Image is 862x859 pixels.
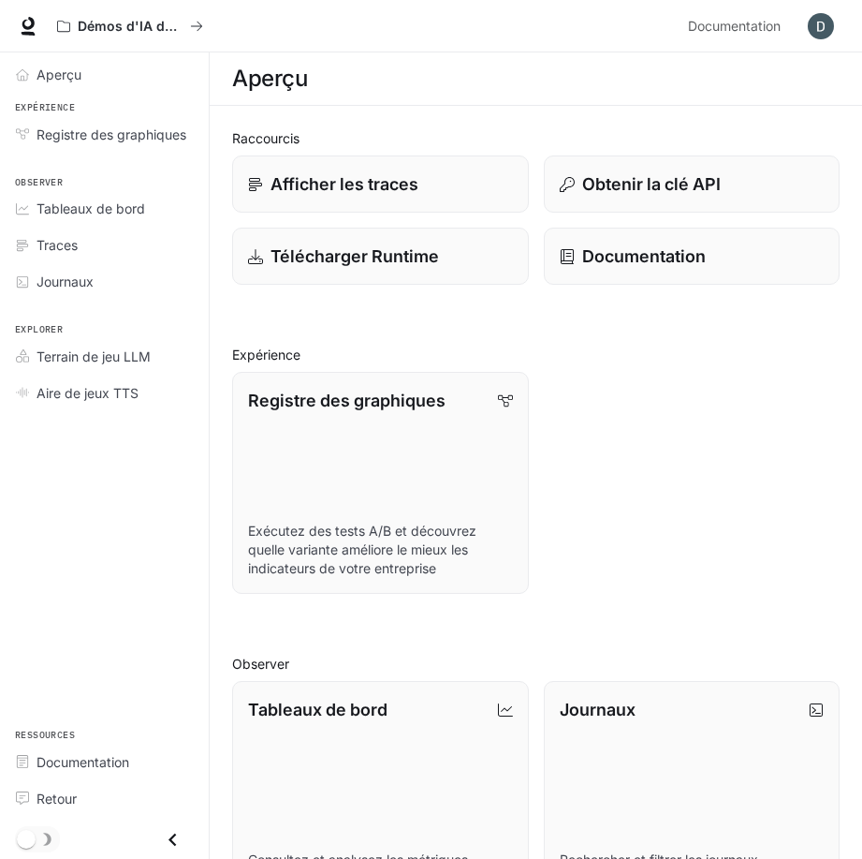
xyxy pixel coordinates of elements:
[248,700,387,719] font: Tableaux de bord
[582,246,706,266] font: Documentation
[37,67,81,82] font: Aperçu
[7,192,201,225] a: Tableaux de bord
[37,791,77,807] font: Retour
[270,246,439,266] font: Télécharger Runtime
[232,656,289,672] font: Observer
[37,348,151,364] font: Terrain de jeu LLM
[152,821,194,859] button: Fermer le tiroir
[544,156,840,213] button: Obtenir la clé API
[232,65,307,92] font: Aperçu
[248,391,446,410] font: Registre des graphiques
[7,58,201,91] a: Aperçu
[680,7,795,45] a: Documentation
[232,347,300,363] font: Expérience
[15,101,75,113] font: Expérience
[37,754,129,770] font: Documentation
[37,237,78,253] font: Traces
[37,385,139,401] font: Aire de jeux TTS
[15,729,75,741] font: Ressources
[802,7,840,45] button: Avatar de l'utilisateur
[232,156,529,213] a: Afficher les traces
[15,323,63,335] font: Explorer
[7,377,201,409] a: Aire de jeux TTS
[808,13,834,39] img: Avatar de l'utilisateur
[232,372,529,594] a: Registre des graphiquesExécutez des tests A/B et découvrez quelle variante améliore le mieux les ...
[15,176,63,188] font: Observer
[17,828,36,849] span: Basculement du mode sombre
[544,228,840,285] a: Documentation
[7,118,201,151] a: Registre des graphiques
[7,746,201,778] a: Documentation
[582,174,721,194] font: Obtenir la clé API
[49,7,212,45] button: Tous les espaces de travail
[78,18,280,34] font: Démos d'IA dans le monde réel
[232,228,529,285] a: Télécharger Runtime
[232,130,300,146] font: Raccourcis
[7,340,201,373] a: Terrain de jeu LLM
[270,174,418,194] font: Afficher les traces
[37,126,186,142] font: Registre des graphiques
[560,700,636,719] font: Journaux
[37,274,94,289] font: Journaux
[7,265,201,298] a: Journaux
[248,523,476,576] font: Exécutez des tests A/B et découvrez quelle variante améliore le mieux les indicateurs de votre en...
[688,18,781,34] font: Documentation
[7,229,201,261] a: Traces
[7,782,201,815] a: Retour
[37,200,145,216] font: Tableaux de bord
